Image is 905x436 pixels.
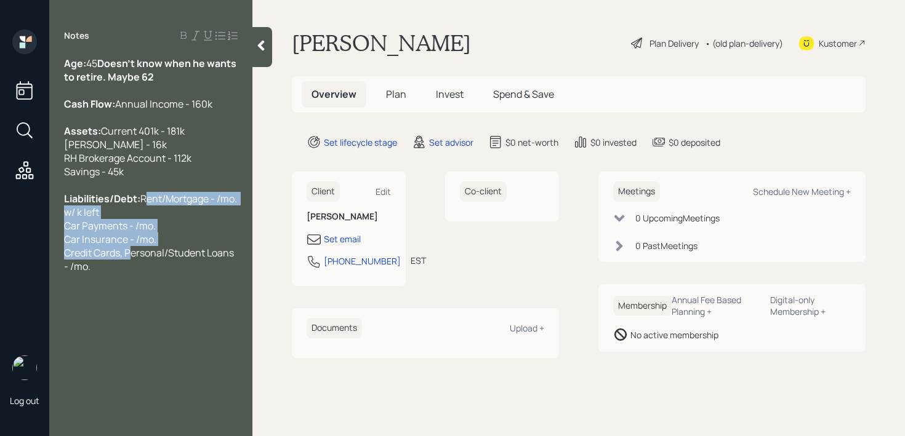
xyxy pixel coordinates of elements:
h6: Membership [613,296,672,316]
div: 0 Past Meeting s [635,239,698,252]
span: Rent/Mortgage - /mo. w/ k left Car Payments - /mo. Car Insurance - /mo. Credit Cards, Personal/St... [64,192,239,273]
h6: [PERSON_NAME] [307,212,391,222]
div: Plan Delivery [650,37,699,50]
div: Annual Fee Based Planning + [672,294,760,317]
label: Notes [64,30,89,42]
span: Cash Flow: [64,97,115,111]
div: Set advisor [429,136,473,149]
h6: Co-client [460,181,507,202]
span: Annual Income - 160k [115,97,212,111]
h6: Client [307,181,340,202]
h6: Documents [307,318,362,338]
span: Current 401k - 181k [PERSON_NAME] - 16k RH Brokerage Account - 112k Savings - 45k [64,124,191,178]
span: Doesn't know when he wants to retire. Maybe 62 [64,57,238,84]
span: Plan [386,87,406,101]
div: Schedule New Meeting + [753,186,851,197]
span: Liabilities/Debt: [64,192,140,205]
div: Kustomer [819,37,857,50]
div: Set lifecycle stage [324,136,397,149]
div: Digital-only Membership + [770,294,851,317]
img: retirable_logo.png [12,355,37,380]
div: $0 deposited [669,136,720,149]
div: Upload + [510,322,544,334]
div: • (old plan-delivery) [705,37,783,50]
div: Log out [10,395,39,406]
div: Set email [324,232,361,245]
h1: [PERSON_NAME] [292,30,471,57]
div: 0 Upcoming Meeting s [635,212,720,224]
span: Invest [436,87,464,101]
span: Spend & Save [493,87,554,101]
div: EST [411,254,426,267]
div: No active membership [630,328,718,341]
span: 45 [86,57,97,70]
span: Assets: [64,124,101,138]
div: $0 invested [590,136,637,149]
div: [PHONE_NUMBER] [324,255,401,268]
span: Age: [64,57,86,70]
h6: Meetings [613,181,660,202]
div: $0 net-worth [505,136,558,149]
span: Overview [312,87,356,101]
div: Edit [376,186,391,197]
